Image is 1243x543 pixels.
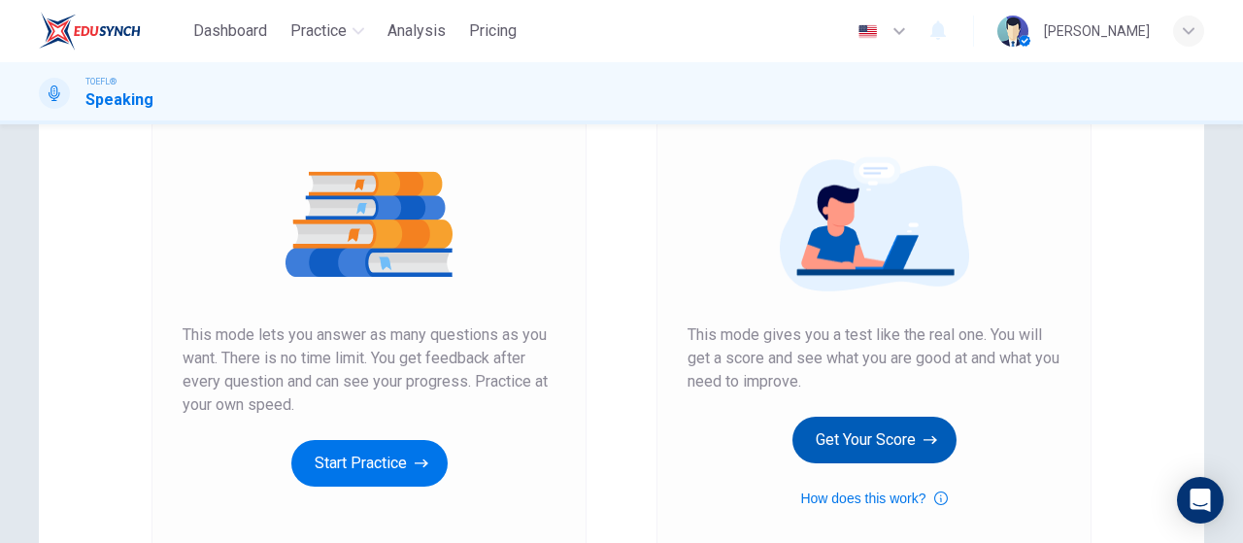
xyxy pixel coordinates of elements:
[185,14,275,49] button: Dashboard
[290,19,347,43] span: Practice
[856,24,880,39] img: en
[183,323,555,417] span: This mode lets you answer as many questions as you want. There is no time limit. You get feedback...
[800,487,947,510] button: How does this work?
[1044,19,1150,43] div: [PERSON_NAME]
[997,16,1028,47] img: Profile picture
[380,14,454,49] button: Analysis
[291,440,448,487] button: Start Practice
[469,19,517,43] span: Pricing
[85,88,153,112] h1: Speaking
[193,19,267,43] span: Dashboard
[1177,477,1224,524] div: Open Intercom Messenger
[688,323,1060,393] span: This mode gives you a test like the real one. You will get a score and see what you are good at a...
[39,12,185,51] a: EduSynch logo
[85,75,117,88] span: TOEFL®
[387,19,446,43] span: Analysis
[461,14,524,49] button: Pricing
[792,417,957,463] button: Get Your Score
[283,14,372,49] button: Practice
[39,12,141,51] img: EduSynch logo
